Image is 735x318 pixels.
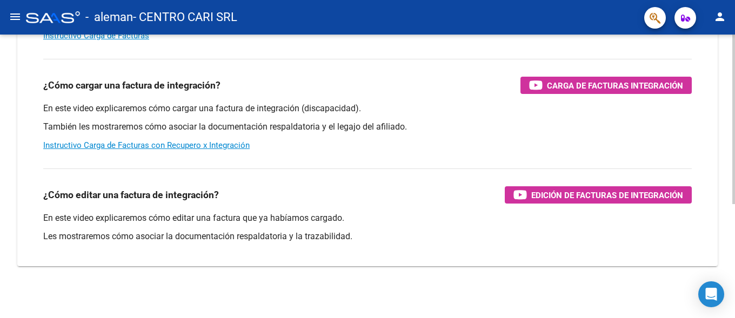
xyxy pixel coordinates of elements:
p: En este video explicaremos cómo cargar una factura de integración (discapacidad). [43,103,692,114]
h3: ¿Cómo cargar una factura de integración? [43,78,220,93]
div: Open Intercom Messenger [698,281,724,307]
span: - CENTRO CARI SRL [133,5,237,29]
mat-icon: menu [9,10,22,23]
span: Carga de Facturas Integración [547,79,683,92]
p: En este video explicaremos cómo editar una factura que ya habíamos cargado. [43,212,692,224]
mat-icon: person [713,10,726,23]
button: Edición de Facturas de integración [505,186,692,204]
p: También les mostraremos cómo asociar la documentación respaldatoria y el legajo del afiliado. [43,121,692,133]
h3: ¿Cómo editar una factura de integración? [43,187,219,202]
p: Les mostraremos cómo asociar la documentación respaldatoria y la trazabilidad. [43,231,692,242]
span: Edición de Facturas de integración [531,188,683,202]
a: Instructivo Carga de Facturas [43,31,149,40]
span: - aleman [85,5,133,29]
a: Instructivo Carga de Facturas con Recupero x Integración [43,140,250,150]
button: Carga de Facturas Integración [520,77,692,94]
